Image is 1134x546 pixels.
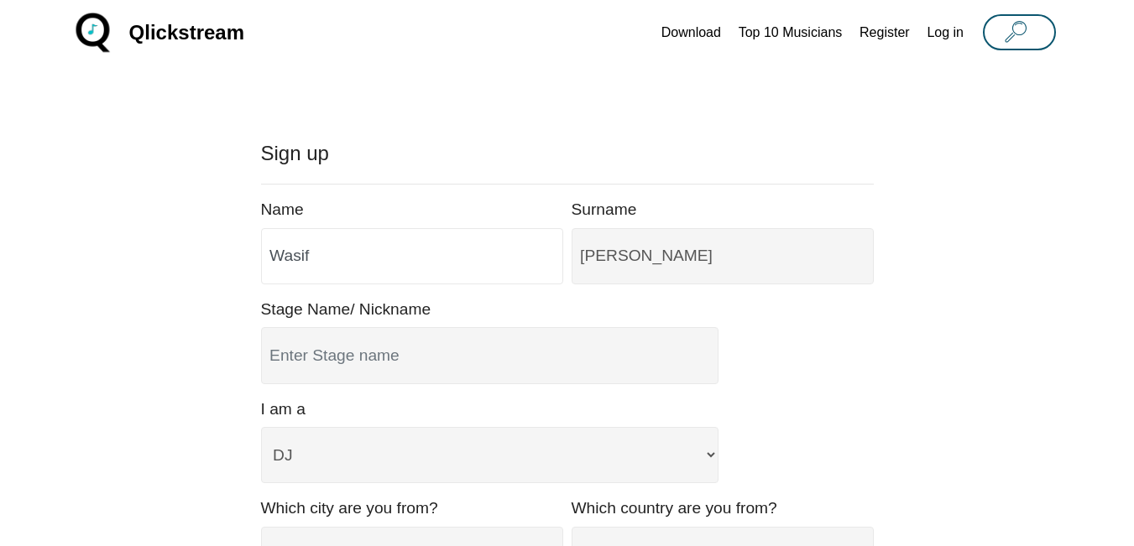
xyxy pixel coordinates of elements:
label: Stage Name/ Nickname [261,298,431,322]
label: Which city are you from? [261,497,438,521]
h1: Sign up [261,63,874,164]
input: Enter Name [261,228,563,284]
a: Register [860,16,910,48]
label: Surname [572,198,637,222]
a: Top 10 Musicians [739,16,843,48]
a: Qlickstream [129,24,271,40]
label: Which country are you from? [572,497,777,521]
input: Enter Stage name [261,327,719,383]
label: Name [261,198,304,222]
a: Download [661,16,721,48]
a: Log in [927,16,964,48]
input: Enter Last Name [572,228,874,284]
label: I am a [261,398,306,422]
img: logo [67,7,118,58]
